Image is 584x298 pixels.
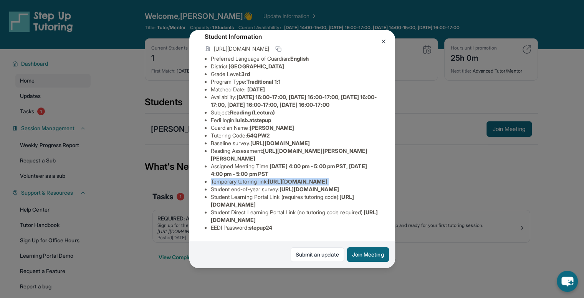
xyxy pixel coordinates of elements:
[211,70,380,78] li: Grade Level:
[347,247,389,262] button: Join Meeting
[291,247,344,262] a: Submit an update
[247,132,270,139] span: 54QPW2
[211,93,380,109] li: Availability:
[211,193,380,209] li: Student Learning Portal Link (requires tutoring code) :
[211,132,380,139] li: Tutoring Code :
[381,38,387,45] img: Close Icon
[211,109,380,116] li: Subject :
[211,78,380,86] li: Program Type:
[211,147,380,162] li: Reading Assessment :
[211,124,380,132] li: Guardian Name :
[230,109,275,116] span: Reading (Lectura)
[211,116,380,124] li: Eedi login :
[211,63,380,70] li: District:
[235,117,271,123] span: luisb.atstepup
[211,139,380,147] li: Baseline survey :
[211,209,380,224] li: Student Direct Learning Portal Link (no tutoring code required) :
[211,94,377,108] span: [DATE] 16:00-17:00, [DATE] 16:00-17:00, [DATE] 16:00-17:00, [DATE] 16:00-17:00, [DATE] 16:00-17:00
[214,45,269,53] span: [URL][DOMAIN_NAME]
[211,224,380,232] li: EEDI Password :
[249,224,273,231] span: stepup24
[246,78,281,85] span: Traditional 1:1
[211,55,380,63] li: Preferred Language of Guardian:
[205,32,380,41] h4: Student Information
[557,271,578,292] button: chat-button
[211,163,367,177] span: [DATE] 4:00 pm - 5:00 pm PST, [DATE] 4:00 pm - 5:00 pm PST
[290,55,309,62] span: English
[279,186,339,192] span: [URL][DOMAIN_NAME]
[274,44,283,53] button: Copy link
[211,162,380,178] li: Assigned Meeting Time :
[228,63,284,70] span: [GEOGRAPHIC_DATA]
[247,86,265,93] span: [DATE]
[211,185,380,193] li: Student end-of-year survey :
[268,178,327,185] span: [URL][DOMAIN_NAME]
[211,86,380,93] li: Matched Date:
[250,124,294,131] span: [PERSON_NAME]
[211,178,380,185] li: Temporary tutoring link :
[250,140,310,146] span: [URL][DOMAIN_NAME]
[241,71,250,77] span: 3rd
[211,147,368,162] span: [URL][DOMAIN_NAME][PERSON_NAME][PERSON_NAME]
